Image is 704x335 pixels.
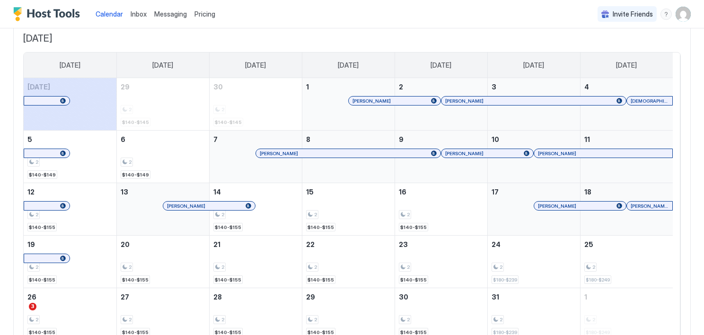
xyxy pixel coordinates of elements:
[487,131,580,183] td: October 10, 2025
[194,10,215,18] span: Pricing
[352,98,391,104] span: [PERSON_NAME]
[221,212,224,218] span: 2
[586,277,610,283] span: $180-$249
[117,288,209,306] a: October 27, 2025
[308,224,334,230] span: $140-$155
[213,293,222,301] span: 28
[210,78,302,96] a: September 30, 2025
[500,264,502,270] span: 2
[431,61,451,70] span: [DATE]
[314,212,317,218] span: 2
[117,78,209,96] a: September 29, 2025
[209,236,302,288] td: October 21, 2025
[487,236,580,288] td: October 24, 2025
[580,183,673,236] td: October 18, 2025
[306,293,315,301] span: 29
[24,288,116,306] a: October 26, 2025
[308,277,334,283] span: $140-$155
[493,277,517,283] span: $180-$239
[538,150,669,157] div: [PERSON_NAME]
[117,131,209,148] a: October 6, 2025
[260,150,436,157] div: [PERSON_NAME]
[24,78,116,96] a: September 28, 2025
[215,277,241,283] span: $140-$155
[27,188,35,196] span: 12
[581,78,673,96] a: October 4, 2025
[613,10,653,18] span: Invite Friends
[96,10,123,18] span: Calendar
[302,183,395,201] a: October 15, 2025
[23,33,681,44] span: [DATE]
[116,183,209,236] td: October 13, 2025
[580,131,673,183] td: October 11, 2025
[492,240,501,248] span: 24
[60,61,80,70] span: [DATE]
[584,83,589,91] span: 4
[121,188,128,196] span: 13
[338,61,359,70] span: [DATE]
[314,264,317,270] span: 2
[584,293,587,301] span: 1
[584,135,590,143] span: 11
[445,150,529,157] div: [PERSON_NAME]
[27,135,32,143] span: 5
[260,150,298,157] span: [PERSON_NAME]
[514,53,554,78] a: Friday
[35,212,38,218] span: 2
[213,83,223,91] span: 30
[523,61,544,70] span: [DATE]
[121,135,125,143] span: 6
[24,183,116,236] td: October 12, 2025
[24,78,116,131] td: September 28, 2025
[27,83,50,91] span: [DATE]
[584,188,591,196] span: 18
[35,159,38,165] span: 2
[122,172,149,178] span: $140-$149
[302,236,395,253] a: October 22, 2025
[306,83,309,91] span: 1
[306,240,315,248] span: 22
[445,98,484,104] span: [PERSON_NAME]
[400,277,427,283] span: $140-$155
[121,293,129,301] span: 27
[538,203,576,209] span: [PERSON_NAME]
[131,9,147,19] a: Inbox
[407,212,410,218] span: 2
[399,83,403,91] span: 2
[143,53,183,78] a: Monday
[302,78,395,96] a: October 1, 2025
[580,78,673,131] td: October 4, 2025
[492,188,499,196] span: 17
[488,183,580,201] a: October 17, 2025
[676,7,691,22] div: User profile
[395,288,487,306] a: October 30, 2025
[154,10,187,18] span: Messaging
[24,131,116,148] a: October 5, 2025
[581,236,673,253] a: October 25, 2025
[129,317,132,323] span: 2
[395,236,487,253] a: October 23, 2025
[631,203,669,209] div: [PERSON_NAME]
[399,293,408,301] span: 30
[29,277,55,283] span: $140-$155
[121,83,130,91] span: 29
[631,98,669,104] div: [DEMOGRAPHIC_DATA] New
[580,236,673,288] td: October 25, 2025
[35,317,38,323] span: 2
[395,131,487,148] a: October 9, 2025
[152,61,173,70] span: [DATE]
[209,183,302,236] td: October 14, 2025
[154,9,187,19] a: Messaging
[302,236,395,288] td: October 22, 2025
[492,135,499,143] span: 10
[210,131,302,148] a: October 7, 2025
[616,61,637,70] span: [DATE]
[592,264,595,270] span: 2
[215,224,241,230] span: $140-$155
[24,183,116,201] a: October 12, 2025
[399,135,404,143] span: 9
[117,183,209,201] a: October 13, 2025
[29,303,36,310] span: 3
[121,240,130,248] span: 20
[13,7,84,21] a: Host Tools Logo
